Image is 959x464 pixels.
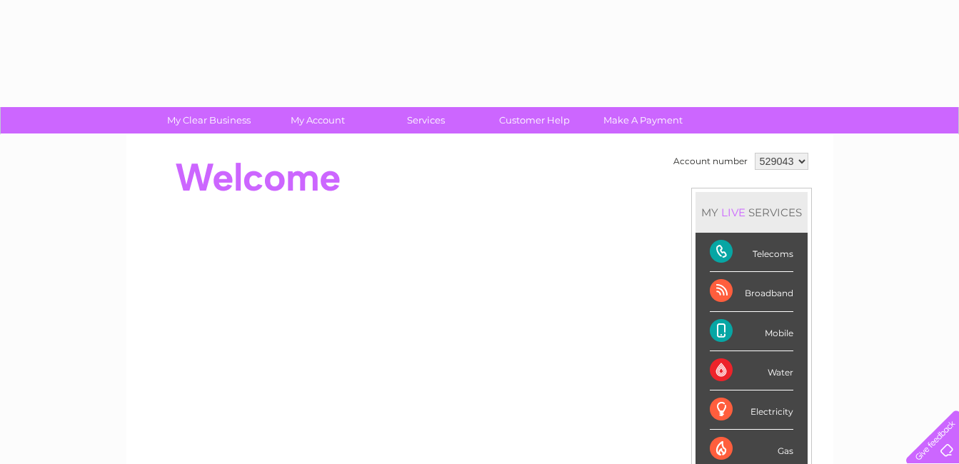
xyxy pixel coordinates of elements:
div: Telecoms [710,233,793,272]
td: Account number [670,149,751,173]
div: Electricity [710,390,793,430]
div: Water [710,351,793,390]
a: My Clear Business [150,107,268,133]
a: Services [367,107,485,133]
a: Customer Help [476,107,593,133]
a: My Account [258,107,376,133]
div: MY SERVICES [696,192,808,233]
div: LIVE [718,206,748,219]
div: Mobile [710,312,793,351]
div: Broadband [710,272,793,311]
a: Make A Payment [584,107,702,133]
